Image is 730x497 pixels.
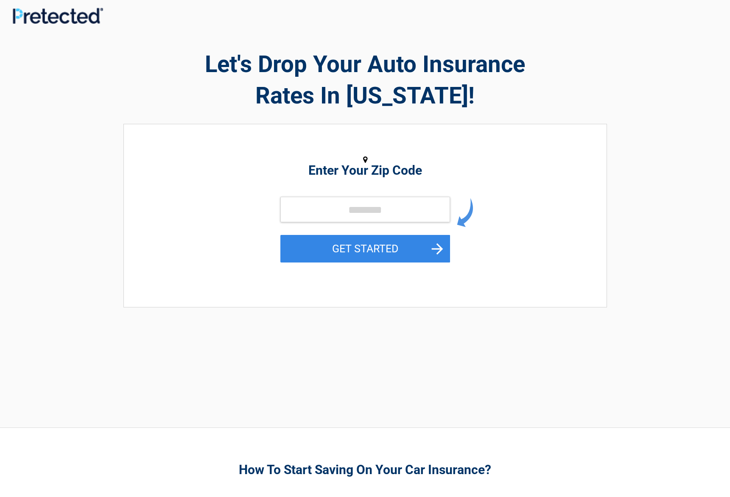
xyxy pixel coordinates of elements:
[123,48,607,111] h2: Let's Drop Your Auto Insurance Rates In [US_STATE]!
[13,8,103,24] img: Main Logo
[123,461,607,478] h3: How To Start Saving On Your Car Insurance?
[280,235,450,262] button: GET STARTED
[171,165,560,176] h2: Enter Your Zip Code
[457,198,473,227] img: arrow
